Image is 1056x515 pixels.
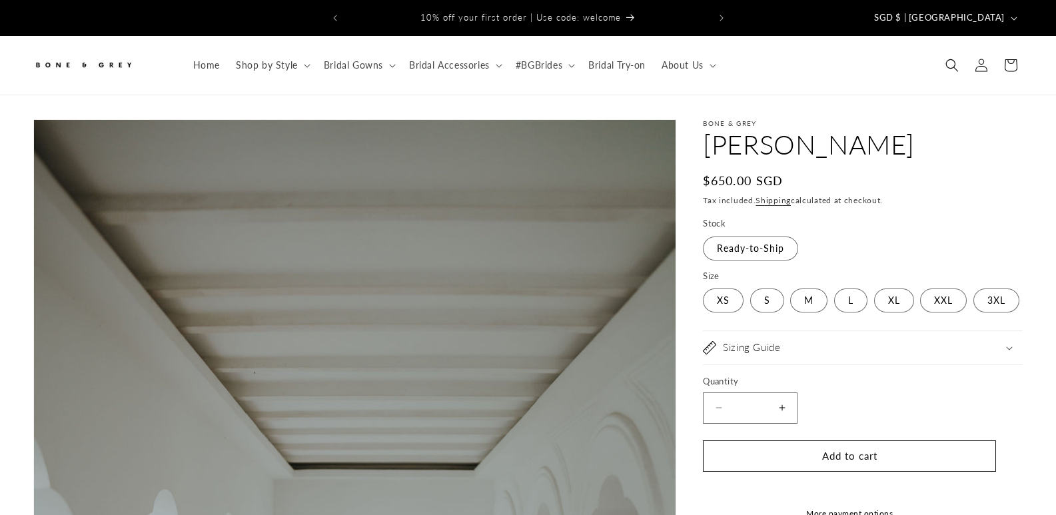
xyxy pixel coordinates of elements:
span: Bridal Accessories [409,59,490,71]
button: Previous announcement [320,5,350,31]
label: S [750,288,784,312]
span: SGD $ | [GEOGRAPHIC_DATA] [874,11,1005,25]
span: $650.00 SGD [703,172,783,190]
summary: Search [937,51,967,80]
label: XS [703,288,744,312]
img: Bone and Grey Bridal [33,54,133,76]
a: Shipping [756,195,791,205]
label: Quantity [703,375,996,388]
button: Next announcement [707,5,736,31]
a: Bone and Grey Bridal [29,49,172,81]
summary: #BGBrides [508,51,580,79]
span: Home [193,59,220,71]
a: Home [185,51,228,79]
summary: Bridal Gowns [316,51,401,79]
span: #BGBrides [516,59,562,71]
span: About Us [662,59,704,71]
a: Bridal Try-on [580,51,654,79]
h1: [PERSON_NAME] [703,127,1023,162]
button: Add to cart [703,440,996,472]
summary: Bridal Accessories [401,51,508,79]
h2: Sizing Guide [723,341,780,354]
span: 10% off your first order | Use code: welcome [420,12,621,23]
div: Tax included. calculated at checkout. [703,194,1023,207]
summary: Shop by Style [228,51,316,79]
summary: Sizing Guide [703,331,1023,364]
label: M [790,288,827,312]
legend: Size [703,270,721,283]
legend: Stock [703,217,727,231]
span: Bridal Try-on [588,59,646,71]
label: XL [874,288,914,312]
p: Bone & Grey [703,119,1023,127]
label: 3XL [973,288,1019,312]
button: SGD $ | [GEOGRAPHIC_DATA] [866,5,1023,31]
label: XXL [920,288,967,312]
label: L [834,288,867,312]
summary: About Us [654,51,722,79]
label: Ready-to-Ship [703,237,798,260]
span: Shop by Style [236,59,298,71]
span: Bridal Gowns [324,59,383,71]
